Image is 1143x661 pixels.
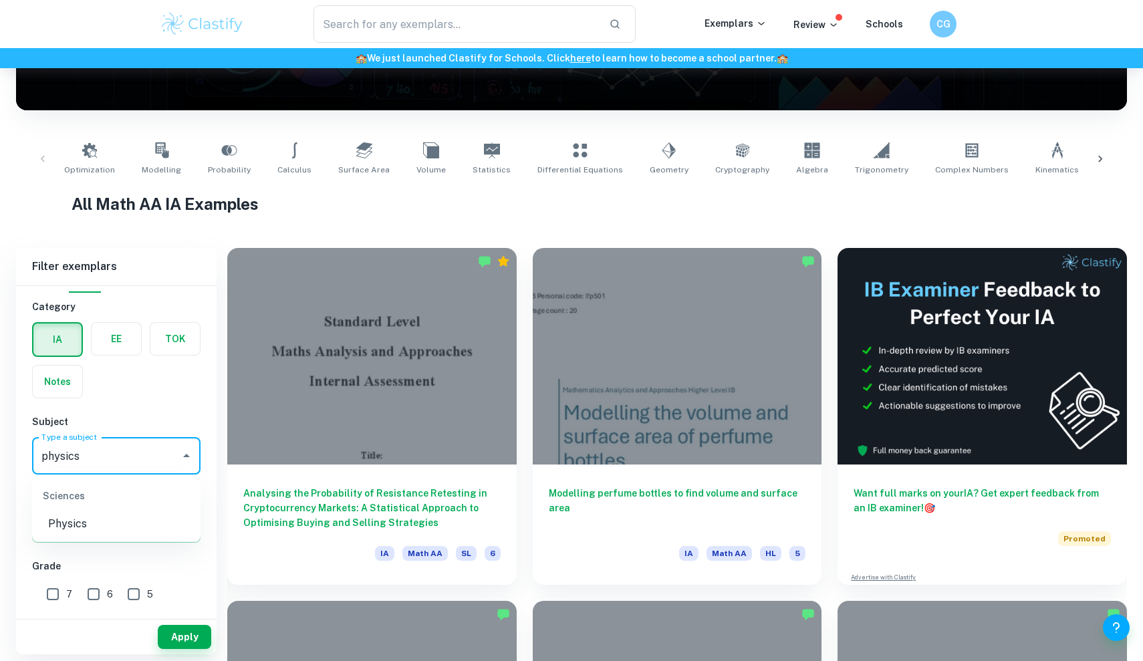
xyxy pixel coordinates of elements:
div: Sciences [32,480,201,512]
span: Complex Numbers [935,164,1009,176]
h1: All Math AA IA Examples [72,192,1071,216]
span: Modelling [142,164,181,176]
span: 5 [147,587,153,602]
img: Marked [801,608,815,621]
h6: CG [936,17,951,31]
img: Marked [801,255,815,268]
span: 5 [789,546,805,561]
span: Calculus [277,164,311,176]
a: Analysing the Probability of Resistance Retesting in Cryptocurrency Markets: A Statistical Approa... [227,248,517,585]
label: Type a subject [41,431,97,442]
button: Help and Feedback [1103,614,1130,641]
span: Geometry [650,164,688,176]
h6: Modelling perfume bottles to find volume and surface area [549,486,806,530]
img: Clastify logo [160,11,245,37]
span: Algebra [796,164,828,176]
span: Statistics [473,164,511,176]
button: TOK [150,323,200,355]
span: Cryptography [715,164,769,176]
span: HL [760,546,781,561]
span: Trigonometry [855,164,908,176]
span: Kinematics [1035,164,1079,176]
span: Optimization [64,164,115,176]
h6: Want full marks on your IA ? Get expert feedback from an IB examiner! [854,486,1111,515]
a: Advertise with Clastify [851,573,916,582]
a: Want full marks on yourIA? Get expert feedback from an IB examiner!PromotedAdvertise with Clastify [838,248,1127,585]
span: Promoted [1058,531,1111,546]
li: Physics [32,512,201,536]
span: 🏫 [356,53,367,63]
h6: Grade [32,559,201,573]
button: Notes [33,366,82,398]
span: Math AA [707,546,752,561]
div: Premium [497,255,510,268]
button: Close [177,446,196,465]
input: Search for any exemplars... [313,5,598,43]
p: Exemplars [705,16,767,31]
button: EE [92,323,141,355]
span: Surface Area [338,164,390,176]
span: 🎯 [924,503,935,513]
p: Review [793,17,839,32]
img: Marked [478,255,491,268]
span: Differential Equations [537,164,623,176]
span: SL [456,546,477,561]
button: Apply [158,625,211,649]
button: CG [930,11,957,37]
span: 7 [66,587,72,602]
span: Volume [416,164,446,176]
img: Marked [1107,608,1120,621]
a: Schools [866,19,903,29]
span: 🏫 [777,53,788,63]
a: here [570,53,591,63]
h6: Category [32,299,201,314]
span: 6 [107,587,113,602]
span: 6 [485,546,501,561]
a: Modelling perfume bottles to find volume and surface areaIAMath AAHL5 [533,248,822,585]
img: Marked [497,608,510,621]
span: Probability [208,164,251,176]
button: IA [33,323,82,356]
span: IA [375,546,394,561]
h6: Subject [32,414,201,429]
span: Math AA [402,546,448,561]
h6: We just launched Clastify for Schools. Click to learn how to become a school partner. [3,51,1140,65]
h6: Filter exemplars [16,248,217,285]
h6: Analysing the Probability of Resistance Retesting in Cryptocurrency Markets: A Statistical Approa... [243,486,501,530]
img: Thumbnail [838,248,1127,465]
span: IA [679,546,698,561]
